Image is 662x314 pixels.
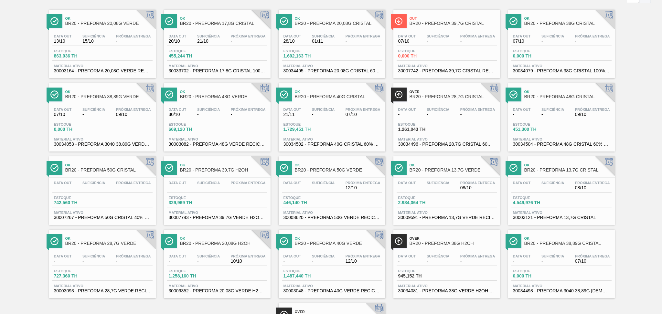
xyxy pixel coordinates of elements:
span: Ok [65,90,153,94]
span: - [231,39,266,44]
span: Ok [180,163,267,167]
span: Suficiência [427,34,449,38]
span: Próxima Entrega [460,181,495,185]
span: - [398,259,416,264]
span: Próxima Entrega [460,254,495,258]
span: 30007742 - PREFORMA 39,7G CRISTAL RECICLADA [398,68,495,73]
span: - [82,112,105,117]
a: ÍconeOkBR20 - PREFORMA 17,8G CRISTALData out20/10Suficiência21/10Próxima Entrega-Estoque455,244 T... [159,5,274,78]
span: - [169,259,187,264]
span: Ok [65,163,153,167]
span: 28/10 [283,39,301,44]
span: - [427,39,449,44]
span: Ok [410,163,497,167]
span: - [460,39,495,44]
a: ÍconeOkBR20 - PREFORMA 39,7G H2OHData out-Suficiência-Próxima Entrega-Estoque329,969 THMaterial a... [159,152,274,225]
span: Material ativo [283,211,380,215]
span: Material ativo [283,64,380,68]
img: Ícone [165,237,173,245]
span: Suficiência [541,108,564,111]
span: Suficiência [312,108,335,111]
span: 30003082 - PREFORMA 48G VERDE RECICLADA [169,142,266,147]
img: Ícone [50,164,59,172]
img: Ícone [509,237,518,245]
span: 446,140 TH [283,200,329,205]
span: - [541,112,564,117]
span: - [427,185,449,190]
span: Material ativo [398,211,495,215]
span: Estoque [54,196,99,200]
span: Próxima Entrega [346,34,380,38]
span: - [283,259,301,264]
span: Suficiência [82,254,105,258]
span: 30033702 - PREFORMA 17,8G CRISTAL 100% RECICLADA [169,68,266,73]
span: Ok [65,236,153,240]
span: Próxima Entrega [116,254,151,258]
span: 09/10 [575,112,610,117]
span: Material ativo [513,64,610,68]
span: Material ativo [513,137,610,141]
span: Data out [169,254,187,258]
span: Material ativo [54,137,151,141]
span: 451,300 TH [513,127,558,132]
span: - [460,112,495,117]
span: Próxima Entrega [460,34,495,38]
a: ÍconeOkBR20 - PREFORMA 28,7G VERDEData out-Suficiência-Próxima Entrega-Estoque727,360 THMaterial ... [44,225,159,298]
span: BR20 - PREFORMA 50G VERDE [295,168,382,173]
img: Ícone [509,164,518,172]
span: BR20 - PREFORMA 20,08G VERDE [65,21,153,26]
span: 30034079 - PREFORMA 38G CRISTAL 100% RECICLADA [513,68,610,73]
span: Ok [180,90,267,94]
span: Estoque [398,196,443,200]
span: Over [295,310,382,314]
span: 30003164 - PREFORMA 20,08G VERDE RECICLADA [54,68,151,73]
a: ÍconeOverBR20 - PREFORMA 38G H2OHData out-Suficiência-Próxima Entrega-Estoque945,152 THMaterial a... [389,225,503,298]
span: 329,969 TH [169,200,214,205]
span: Suficiência [427,254,449,258]
span: Material ativo [283,284,380,288]
span: 07/10 [346,112,380,117]
span: Próxima Entrega [575,254,610,258]
span: Estoque [283,196,329,200]
span: Suficiência [197,254,220,258]
span: Data out [54,254,72,258]
span: 863,936 TH [54,54,99,58]
span: Ok [524,236,612,240]
span: BR20 - PREFORMA 50G CRISTAL [65,168,153,173]
span: - [116,185,151,190]
span: 30003121 - PREFORMA 13,7G CRISTAL [513,215,610,220]
span: Suficiência [197,34,220,38]
span: Próxima Entrega [575,108,610,111]
span: - [116,39,151,44]
span: Data out [283,108,301,111]
span: Over [410,236,497,240]
img: Ícone [395,164,403,172]
span: 30034495 - PREFORMA 20,08G CRISTAL 60% REC [283,68,380,73]
span: BR20 - PREFORMA 28,7G VERDE [65,241,153,246]
span: - [398,112,416,117]
span: Próxima Entrega [231,254,266,258]
span: Próxima Entrega [116,181,151,185]
span: 1.487,440 TH [283,274,329,278]
span: BR20 - PREFORMA 38G CRISTAL [524,21,612,26]
span: - [513,259,531,264]
span: Estoque [283,269,329,273]
span: - [575,39,610,44]
a: ÍconeOkBR20 - PREFORMA 50G CRISTALData out-Suficiência-Próxima Entrega-Estoque742,560 THMaterial ... [44,152,159,225]
span: Out [410,16,497,20]
span: Próxima Entrega [346,254,380,258]
a: ÍconeOkBR20 - PREFORMA 13,7G VERDEData out-Suficiência-Próxima Entrega08/10Estoque2.984,064 THMat... [389,152,503,225]
img: Ícone [165,164,173,172]
span: Ok [295,90,382,94]
span: Suficiência [197,181,220,185]
span: Suficiência [197,108,220,111]
a: ÍconeOkBR20 - PREFORMA 20,08G VERDEData out13/10Suficiência15/10Próxima Entrega-Estoque863,936 TH... [44,5,159,78]
span: - [197,112,220,117]
span: BR20 - PREFORMA 38,89G VERDE [65,94,153,99]
a: ÍconeOkBR20 - PREFORMA 40G VERDEData out-Suficiência-Próxima Entrega12/10Estoque1.487,440 THMater... [274,225,389,298]
span: - [82,259,105,264]
span: Suficiência [541,254,564,258]
span: Material ativo [54,64,151,68]
span: Suficiência [312,254,335,258]
span: 30034504 - PREFORMA 48G CRISTAL 60% REC [513,142,610,147]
